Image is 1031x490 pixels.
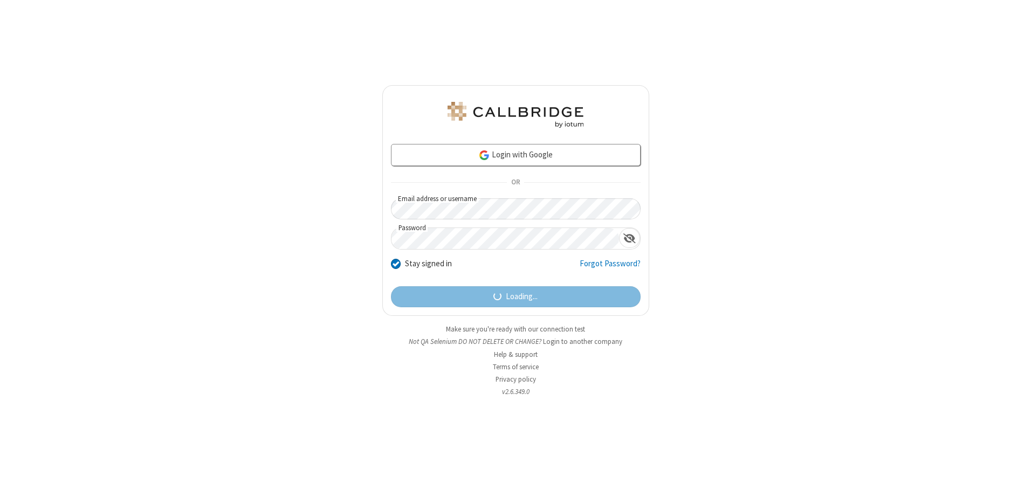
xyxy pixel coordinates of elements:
a: Privacy policy [496,375,536,384]
img: QA Selenium DO NOT DELETE OR CHANGE [445,102,586,128]
span: OR [507,175,524,190]
input: Email address or username [391,198,641,219]
button: Login to another company [543,336,622,347]
a: Login with Google [391,144,641,165]
img: google-icon.png [478,149,490,161]
span: Loading... [506,291,538,303]
button: Loading... [391,286,641,308]
a: Terms of service [493,362,539,371]
a: Forgot Password? [580,258,641,278]
a: Make sure you're ready with our connection test [446,325,585,334]
li: v2.6.349.0 [382,387,649,397]
input: Password [391,228,619,249]
a: Help & support [494,350,538,359]
li: Not QA Selenium DO NOT DELETE OR CHANGE? [382,336,649,347]
label: Stay signed in [405,258,452,270]
div: Show password [619,228,640,248]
